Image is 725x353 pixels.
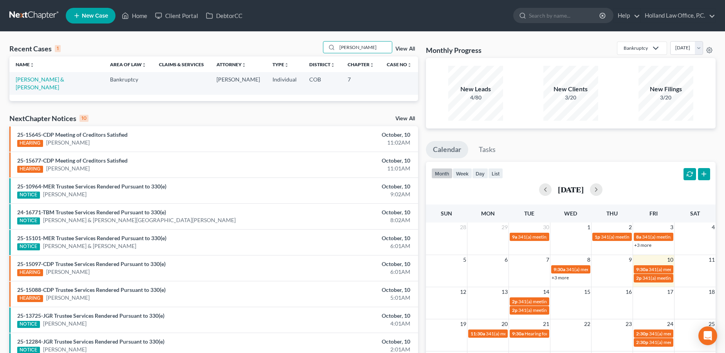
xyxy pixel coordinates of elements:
span: 15 [583,287,591,297]
i: unfold_more [370,63,374,67]
i: unfold_more [407,63,412,67]
a: [PERSON_NAME] [46,165,90,172]
div: October, 10 [285,234,410,242]
span: 1 [586,223,591,232]
a: View All [395,46,415,52]
span: 9:30a [554,266,565,272]
a: [PERSON_NAME] & [PERSON_NAME][GEOGRAPHIC_DATA][PERSON_NAME] [43,216,236,224]
a: 25-15645-CDP Meeting of Creditors Satisfied [17,131,128,138]
div: New Clients [543,85,598,94]
a: +3 more [634,242,651,248]
span: 341(a) meeting for [PERSON_NAME] & [PERSON_NAME] [601,234,718,240]
a: 25-15101-MER Trustee Services Rendered Pursuant to 330(e) [17,235,166,241]
div: 5:01AM [285,294,410,302]
a: [PERSON_NAME] & [PERSON_NAME] [43,242,136,250]
div: October, 10 [285,286,410,294]
a: 25-15677-CDP Meeting of Creditors Satisfied [17,157,128,164]
a: 25-10964-MER Trustee Services Rendered Pursuant to 330(e) [17,183,166,190]
i: unfold_more [30,63,34,67]
h3: Monthly Progress [426,45,482,55]
a: 25-15097-CDP Trustee Services Rendered Pursuant to 330(e) [17,261,166,267]
span: 9:30a [512,331,524,337]
a: Case Nounfold_more [387,62,412,67]
span: Hearing for [PERSON_NAME] [525,331,586,337]
div: 11:01AM [285,165,410,172]
i: unfold_more [242,63,246,67]
button: day [472,168,488,179]
span: 4 [711,223,716,232]
a: 25-15088-CDP Trustee Services Rendered Pursuant to 330(e) [17,286,166,293]
span: 2:30p [636,331,648,337]
div: Bankruptcy [624,45,648,51]
button: week [453,168,472,179]
span: 1p [595,234,600,240]
a: +3 more [552,275,569,281]
span: 341(a) meeting for [PERSON_NAME] [649,331,725,337]
td: COB [303,72,341,94]
span: 22 [583,319,591,329]
div: Open Intercom Messenger [698,326,717,345]
a: Area of Lawunfold_more [110,62,146,67]
button: list [488,168,503,179]
input: Search by name... [337,42,392,53]
span: 341(a) meeting for [PERSON_NAME] [566,266,642,272]
a: Tasks [472,141,503,158]
span: 2p [636,275,642,281]
div: NOTICE [17,321,40,328]
a: [PERSON_NAME] [43,320,87,328]
span: 14 [542,287,550,297]
span: 28 [459,223,467,232]
span: Fri [649,210,658,217]
a: 25-12284-JGR Trustee Services Rendered Pursuant to 330(e) [17,338,164,345]
div: NOTICE [17,217,40,224]
a: Attorneyunfold_more [216,62,246,67]
a: View All [395,116,415,121]
span: 24 [666,319,674,329]
a: [PERSON_NAME] [46,139,90,147]
span: 13 [501,287,509,297]
span: 3 [669,223,674,232]
div: 10 [79,115,88,122]
a: Home [118,9,151,23]
span: Sat [690,210,700,217]
div: October, 10 [285,208,410,216]
span: Wed [564,210,577,217]
div: 1 [55,45,61,52]
a: Chapterunfold_more [348,62,374,67]
span: Mon [481,210,495,217]
div: October, 10 [285,260,410,268]
span: 12 [459,287,467,297]
div: October, 10 [285,131,410,139]
span: 19 [459,319,467,329]
span: 9a [512,234,517,240]
div: 6:01AM [285,242,410,250]
div: October, 10 [285,157,410,165]
a: 25-13725-JGR Trustee Services Rendered Pursuant to 330(e) [17,312,164,319]
span: Sun [441,210,452,217]
a: Typeunfold_more [272,62,289,67]
div: New Filings [638,85,693,94]
span: 8 [586,255,591,264]
span: 341(a) meeting for [PERSON_NAME] [649,339,725,345]
div: 9:02AM [285,190,410,198]
span: 341(a) meeting for [PERSON_NAME] & [PERSON_NAME] [518,299,635,304]
span: 2:30p [636,339,648,345]
span: Tue [524,210,534,217]
input: Search by name... [529,8,601,23]
th: Claims & Services [153,56,210,72]
div: 3/20 [543,94,598,101]
a: [PERSON_NAME] & [PERSON_NAME] [16,76,64,91]
span: 30 [542,223,550,232]
span: 18 [708,287,716,297]
span: 2p [512,299,518,304]
div: 4:01AM [285,320,410,328]
span: 6 [504,255,509,264]
span: 11:30a [471,331,485,337]
span: 7 [545,255,550,264]
div: October, 10 [285,183,410,190]
div: 8:02AM [285,216,410,224]
div: NextChapter Notices [9,114,88,123]
a: 24-16771-TBM Trustee Services Rendered Pursuant to 330(e) [17,209,166,215]
div: 6:01AM [285,268,410,276]
a: Nameunfold_more [16,62,34,67]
